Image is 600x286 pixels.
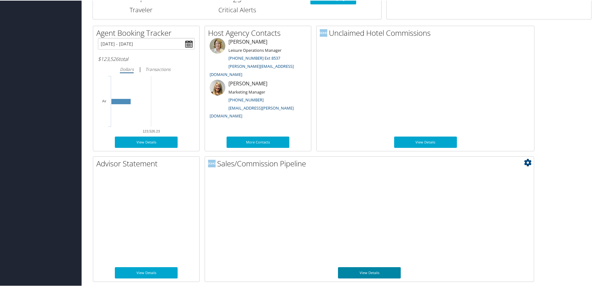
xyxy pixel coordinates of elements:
a: View Details [115,267,178,278]
h3: Critical Alerts [194,5,280,14]
i: Transactions [145,66,170,72]
h6: total [98,55,195,62]
h2: Advisor Statement [96,158,199,168]
i: Dollars [120,66,134,72]
h3: Traveler [98,5,184,14]
li: [PERSON_NAME] [206,37,309,79]
a: View Details [338,267,401,278]
h2: Unclaimed Hotel Commissions [320,27,534,38]
tspan: Air [102,99,107,102]
a: [PHONE_NUMBER] Ext 8537 [228,55,280,60]
div: | [98,65,195,73]
a: View Details [115,136,178,147]
h2: Host Agency Contacts [208,27,311,38]
span: $123,526 [98,55,119,62]
li: [PERSON_NAME] [206,79,309,121]
tspan: 123,526.23 [142,129,160,132]
h2: Sales/Commission Pipeline [208,158,534,168]
a: View Details [394,136,457,147]
img: domo-logo.png [208,159,216,167]
img: domo-logo.png [320,29,327,36]
a: [PERSON_NAME][EMAIL_ADDRESS][DOMAIN_NAME] [210,63,294,77]
h2: Agent Booking Tracker [96,27,199,38]
img: meredith-price.jpg [210,37,225,53]
a: [PHONE_NUMBER] [228,96,264,102]
a: More Contacts [227,136,289,147]
small: Marketing Manager [228,89,265,94]
a: [EMAIL_ADDRESS][PERSON_NAME][DOMAIN_NAME] [210,105,294,118]
img: ali-moffitt.jpg [210,79,225,95]
small: Leisure Operations Manager [228,47,281,52]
